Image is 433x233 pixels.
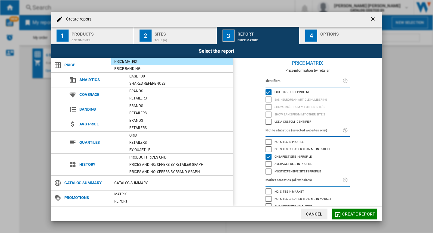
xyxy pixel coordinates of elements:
[76,160,126,169] span: History
[266,153,350,160] md-checkbox: Cheapest site in profile
[275,90,311,94] span: SKU - Stock Keeping Unit
[332,209,377,219] button: Create report
[126,73,233,79] div: Base 100
[76,138,126,147] span: Quartiles
[275,189,304,193] span: No. sites in market
[61,194,111,202] span: Promotions
[126,154,233,160] div: Product prices grid
[238,29,297,36] div: Report
[266,89,350,96] md-checkbox: SKU - Stock Keeping Unit
[320,29,379,36] div: Options
[275,112,325,116] span: Show EAN's from my other site's
[301,209,327,219] button: Cancel
[266,177,342,184] label: Market statistics (all websites)
[342,212,375,216] span: Create report
[266,195,350,203] md-checkbox: No. sites cheaper than me in market
[217,27,300,44] button: 3 Report Price Matrix
[300,27,382,44] button: 4 Options
[266,203,350,210] md-checkbox: Cheapest site in market
[126,95,233,101] div: Retailers
[275,204,312,208] span: Cheapest site in market
[305,30,317,42] div: 4
[238,36,297,42] div: Price Matrix
[275,169,321,173] span: Most expensive site in profile
[126,80,233,87] div: Shared references
[126,132,233,138] div: Grid
[155,36,214,42] div: TOUS (6)
[266,78,342,84] label: Identifiers
[76,76,126,84] span: Analytics
[51,27,134,44] button: 1 Products 6 segments
[275,146,331,151] span: No. sites cheaper than me in profile
[51,44,382,58] div: Select the report
[266,160,350,168] md-checkbox: Average price in profile
[126,162,233,168] div: Prices and No. offers by retailer graph
[266,168,350,175] md-checkbox: Most expensive site in profile
[126,147,233,153] div: By quartile
[266,188,350,195] md-checkbox: No. sites in market
[367,13,379,25] button: getI18NText('BUTTONS.CLOSE_DIALOG')
[140,30,152,42] div: 2
[370,16,377,23] ng-md-icon: getI18NText('BUTTONS.CLOSE_DIALOG')
[126,118,233,124] div: Brands
[126,140,233,146] div: Retailers
[233,68,382,73] div: Price information by retailer
[275,104,324,109] span: Show SKU'S from my other site's
[266,111,350,118] md-checkbox: Show EAN's from my other site's
[111,66,233,72] div: Price Ranking
[76,105,126,114] span: Banding
[233,58,382,68] div: Price Matrix
[126,125,233,131] div: Retailers
[155,29,214,36] div: Sites
[266,96,350,103] md-checkbox: EAN - European Article Numbering
[126,103,233,109] div: Brands
[72,36,131,42] div: 6 segments
[266,118,350,126] md-checkbox: Use a custom identifier
[63,16,91,22] h4: Create report
[266,146,350,153] md-checkbox: No. sites cheaper than me in profile
[111,58,233,65] div: Price Matrix
[275,119,312,123] span: Use a custom identifier
[61,61,111,69] span: Price
[111,180,233,186] div: Catalog Summary
[76,120,126,128] span: Avg price
[266,127,342,134] label: Profile statistics (selected websites only)
[126,169,233,175] div: Prices and No. offers by brand graph
[111,198,233,204] div: Report
[134,27,217,44] button: 2 Sites TOUS (6)
[275,139,304,143] span: No. sites in profile
[72,29,131,36] div: Products
[266,138,350,146] md-checkbox: No. sites in profile
[76,90,126,99] span: Coverage
[275,154,312,158] span: Cheapest site in profile
[275,196,332,200] span: No. sites cheaper than me in market
[275,97,327,101] span: EAN - European Article Numbering
[275,161,312,165] span: Average price in profile
[57,30,69,42] div: 1
[126,110,233,116] div: Retailers
[61,179,111,187] span: Catalog Summary
[223,30,235,42] div: 3
[266,103,350,111] md-checkbox: Show SKU'S from my other site's
[126,88,233,94] div: Brands
[111,191,233,197] div: Matrix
